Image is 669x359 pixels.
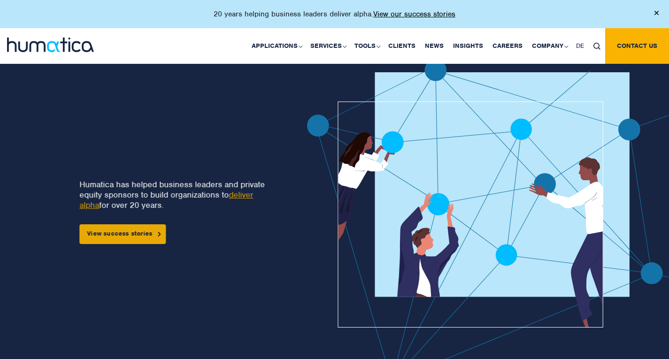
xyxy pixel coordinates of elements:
[7,38,94,52] img: logo
[448,28,488,64] a: Insights
[571,28,589,64] a: DE
[593,43,600,50] img: search_icon
[214,9,455,19] p: 20 years helping business leaders deliver alpha.
[247,28,306,64] a: Applications
[79,179,275,210] p: Humatica has helped business leaders and private equity sponsors to build organizations to for ov...
[384,28,420,64] a: Clients
[420,28,448,64] a: News
[373,9,455,19] a: View our success stories
[488,28,527,64] a: Careers
[79,190,253,210] a: deliver alpha
[350,28,384,64] a: Tools
[158,232,161,236] img: arrowicon
[605,28,669,64] a: Contact us
[576,42,584,50] span: DE
[306,28,350,64] a: Services
[527,28,571,64] a: Company
[79,224,166,244] a: View success stories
